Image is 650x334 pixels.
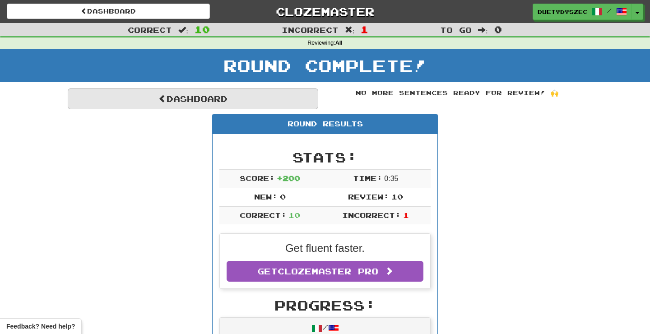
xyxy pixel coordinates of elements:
span: 1 [403,211,409,219]
h2: Stats: [219,150,431,165]
span: : [345,26,355,34]
span: Clozemaster Pro [278,266,378,276]
span: 10 [195,24,210,35]
a: Dashboard [7,4,210,19]
span: Review: [348,192,389,201]
div: No more sentences ready for review! 🙌 [332,88,582,97]
a: duetydyszec / [533,4,632,20]
span: Incorrect: [342,211,401,219]
span: Correct: [240,211,287,219]
a: Clozemaster [223,4,427,19]
span: Open feedback widget [6,322,75,331]
h2: Progress: [219,298,431,313]
span: Score: [240,174,275,182]
span: 10 [288,211,300,219]
span: / [607,7,612,14]
span: Time: [353,174,382,182]
span: 0 [494,24,502,35]
strong: All [335,40,343,46]
span: + 200 [277,174,300,182]
span: 0 : 35 [384,175,398,182]
span: : [178,26,188,34]
div: Round Results [213,114,437,134]
span: 1 [361,24,368,35]
span: : [478,26,488,34]
span: 0 [280,192,286,201]
h1: Round Complete! [3,56,647,74]
a: Dashboard [68,88,318,109]
span: duetydyszec [538,8,587,16]
a: GetClozemaster Pro [227,261,423,282]
span: Incorrect [282,25,339,34]
span: New: [254,192,278,201]
span: Correct [128,25,172,34]
p: Get fluent faster. [227,241,423,256]
span: 10 [391,192,403,201]
span: To go [440,25,472,34]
